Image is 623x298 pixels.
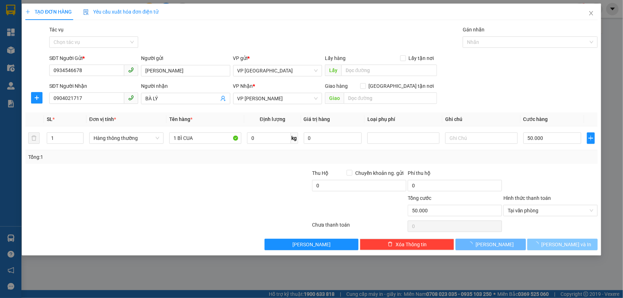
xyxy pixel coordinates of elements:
[456,239,526,250] button: [PERSON_NAME]
[503,195,551,201] label: Hình thức thanh toán
[9,52,106,76] b: GỬI : VP [GEOGRAPHIC_DATA]
[587,135,594,141] span: plus
[304,132,362,144] input: 0
[312,170,328,176] span: Thu Hộ
[542,241,592,248] span: [PERSON_NAME] và In
[67,26,298,35] li: Hotline: 1900252555
[312,221,407,233] div: Chưa thanh toán
[169,132,241,144] input: VD: Bàn, Ghế
[49,82,138,90] div: SĐT Người Nhận
[587,132,595,144] button: plus
[442,112,520,126] th: Ghi chú
[25,9,30,14] span: plus
[476,241,514,248] span: [PERSON_NAME]
[588,10,594,16] span: close
[67,17,298,26] li: Cổ Đạm, xã [GEOGRAPHIC_DATA], [GEOGRAPHIC_DATA]
[31,92,42,103] button: plus
[325,65,341,76] span: Lấy
[365,112,442,126] th: Loại phụ phí
[527,239,598,250] button: [PERSON_NAME] và In
[233,83,253,89] span: VP Nhận
[83,9,159,15] span: Yêu cầu xuất hóa đơn điện tử
[233,54,322,62] div: VP gửi
[141,54,230,62] div: Người gửi
[468,242,476,247] span: loading
[237,93,318,104] span: VP Hoàng Liệt
[83,9,89,15] img: icon
[304,116,330,122] span: Giá trị hàng
[49,27,64,32] label: Tác vụ
[47,116,52,122] span: SL
[581,4,601,24] button: Close
[534,242,542,247] span: loading
[292,241,331,248] span: [PERSON_NAME]
[325,92,344,104] span: Giao
[237,65,318,76] span: VP Xuân Giang
[94,133,159,143] span: Hàng thông thường
[325,55,346,61] span: Lấy hàng
[508,205,593,216] span: Tại văn phòng
[291,132,298,144] span: kg
[28,153,241,161] div: Tổng: 1
[49,54,138,62] div: SĐT Người Gửi
[25,9,72,15] span: TẠO ĐƠN HÀNG
[31,95,42,101] span: plus
[28,132,40,144] button: delete
[341,65,437,76] input: Dọc đường
[408,169,502,180] div: Phí thu hộ
[352,169,406,177] span: Chuyển khoản ng. gửi
[396,241,427,248] span: Xóa Thông tin
[344,92,437,104] input: Dọc đường
[523,116,548,122] span: Cước hàng
[128,67,134,73] span: phone
[220,96,226,101] span: user-add
[128,95,134,101] span: phone
[9,9,45,45] img: logo.jpg
[89,116,116,122] span: Đơn vị tính
[260,116,285,122] span: Định lượng
[366,82,437,90] span: [GEOGRAPHIC_DATA] tận nơi
[325,83,348,89] span: Giao hàng
[406,54,437,62] span: Lấy tận nơi
[388,242,393,247] span: delete
[169,116,192,122] span: Tên hàng
[360,239,454,250] button: deleteXóa Thông tin
[463,27,484,32] label: Gán nhãn
[445,132,517,144] input: Ghi Chú
[265,239,359,250] button: [PERSON_NAME]
[141,82,230,90] div: Người nhận
[408,195,431,201] span: Tổng cước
